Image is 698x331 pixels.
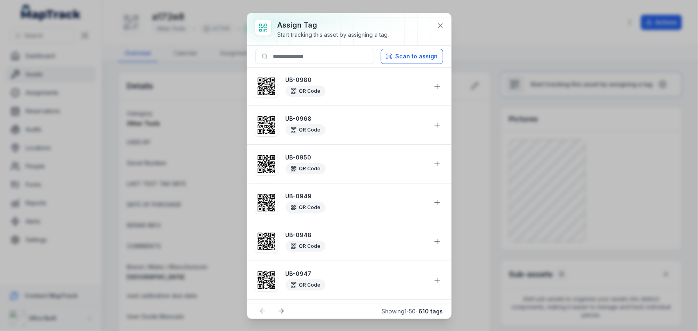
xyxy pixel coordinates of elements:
[286,231,426,239] strong: UB-0948
[286,270,426,278] strong: UB-0947
[286,202,326,213] div: QR Code
[286,154,426,162] strong: UB-0950
[381,49,443,64] button: Scan to assign
[286,163,326,174] div: QR Code
[286,115,426,123] strong: UB-0968
[286,76,426,84] strong: UB-0980
[286,279,326,291] div: QR Code
[286,86,326,97] div: QR Code
[278,20,389,31] h3: Assign tag
[382,308,443,315] span: Showing 1 - 50 ·
[278,31,389,39] div: Start tracking this asset by assigning a tag.
[286,124,326,136] div: QR Code
[286,192,426,200] strong: UB-0949
[286,241,326,252] div: QR Code
[419,308,443,315] strong: 610 tags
